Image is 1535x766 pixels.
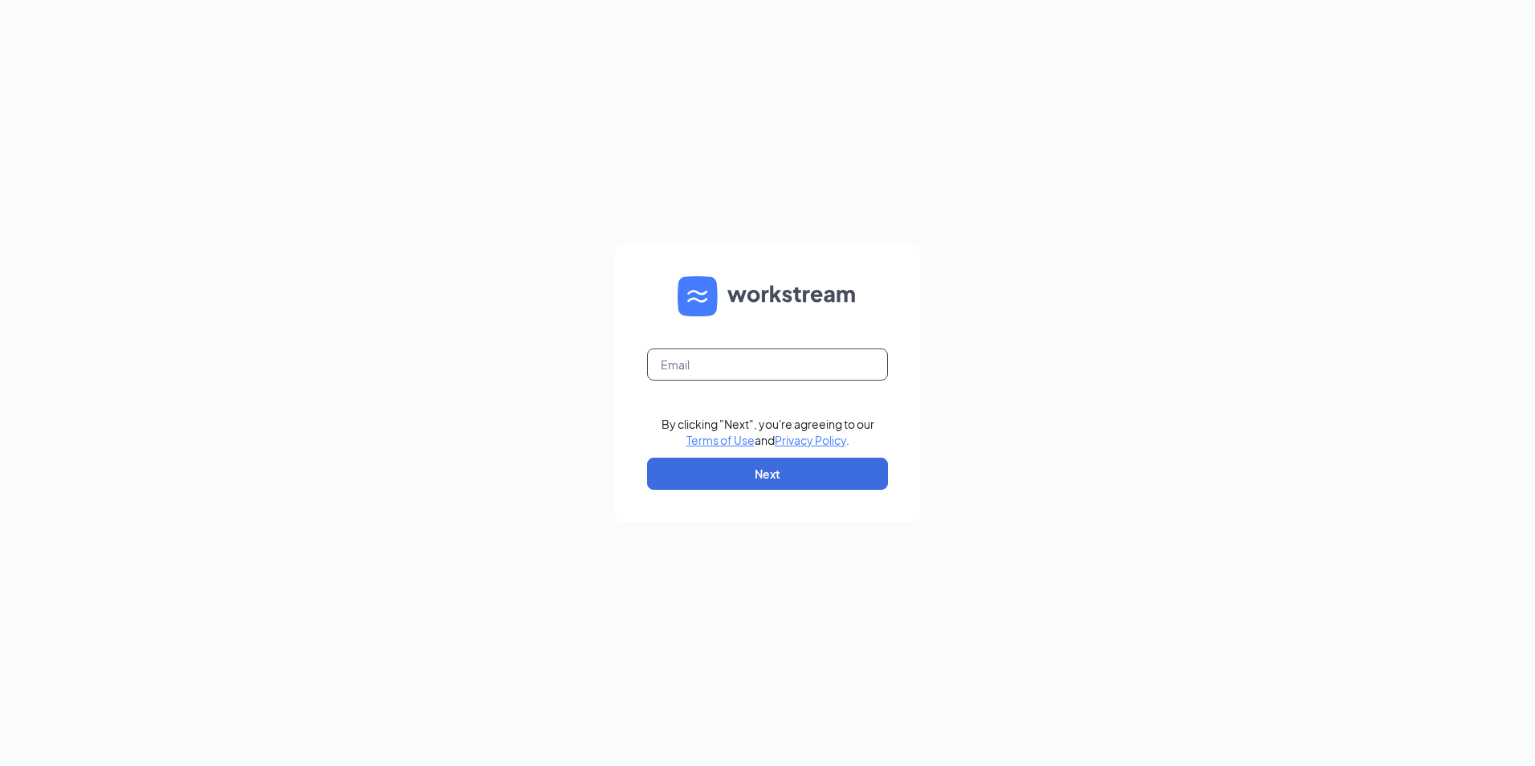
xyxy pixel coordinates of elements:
div: By clicking "Next", you're agreeing to our and . [662,416,874,448]
input: Email [647,348,888,381]
a: Privacy Policy [775,433,846,447]
img: WS logo and Workstream text [678,276,857,316]
button: Next [647,458,888,490]
a: Terms of Use [686,433,755,447]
